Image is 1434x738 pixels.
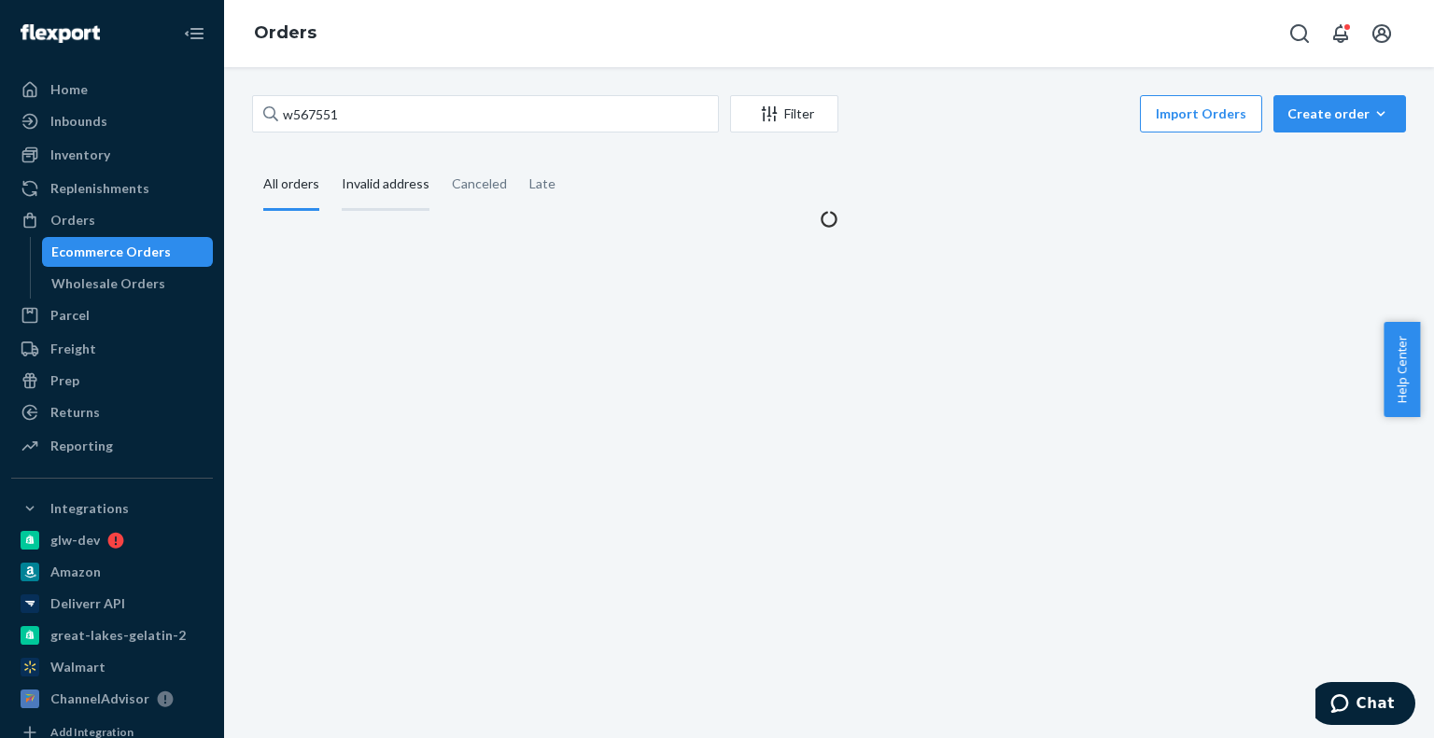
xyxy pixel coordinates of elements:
[1384,322,1420,417] button: Help Center
[11,684,213,714] a: ChannelAdvisor
[730,95,838,132] button: Filter
[50,80,88,99] div: Home
[11,174,213,203] a: Replenishments
[239,7,331,61] ol: breadcrumbs
[11,106,213,136] a: Inbounds
[1140,95,1262,132] button: Import Orders
[342,160,429,211] div: Invalid address
[1281,15,1318,52] button: Open Search Box
[11,205,213,235] a: Orders
[263,160,319,211] div: All orders
[21,24,100,43] img: Flexport logo
[11,431,213,461] a: Reporting
[1287,104,1392,123] div: Create order
[42,237,214,267] a: Ecommerce Orders
[1322,15,1359,52] button: Open notifications
[50,499,129,518] div: Integrations
[11,75,213,104] a: Home
[11,652,213,682] a: Walmart
[452,160,507,208] div: Canceled
[1363,15,1400,52] button: Open account menu
[11,366,213,396] a: Prep
[731,104,837,123] div: Filter
[11,300,213,330] a: Parcel
[11,397,213,427] a: Returns
[50,626,186,645] div: great-lakes-gelatin-2
[50,531,100,550] div: glw-dev
[50,306,90,325] div: Parcel
[50,211,95,230] div: Orders
[50,146,110,164] div: Inventory
[252,95,719,132] input: Search orders
[50,371,79,390] div: Prep
[11,494,213,523] button: Integrations
[50,112,107,131] div: Inbounds
[11,620,213,650] a: great-lakes-gelatin-2
[1315,682,1415,729] iframe: Opens a widget where you can chat to one of our agents
[50,403,100,422] div: Returns
[11,557,213,587] a: Amazon
[50,563,101,581] div: Amazon
[11,589,213,619] a: Deliverr API
[254,22,316,43] a: Orders
[51,274,165,293] div: Wholesale Orders
[50,340,96,358] div: Freight
[42,269,214,299] a: Wholesale Orders
[50,689,149,708] div: ChannelAdvisor
[11,140,213,170] a: Inventory
[51,243,171,261] div: Ecommerce Orders
[11,525,213,555] a: glw-dev
[50,594,125,613] div: Deliverr API
[11,334,213,364] a: Freight
[1273,95,1406,132] button: Create order
[50,437,113,455] div: Reporting
[529,160,555,208] div: Late
[50,179,149,198] div: Replenishments
[50,658,105,676] div: Walmart
[176,15,213,52] button: Close Navigation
